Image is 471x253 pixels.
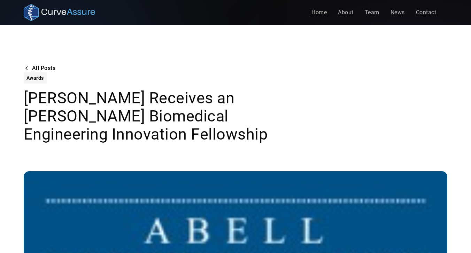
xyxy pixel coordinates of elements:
a: Contact [410,6,442,19]
a: All Posts [24,64,56,72]
a: Home [306,6,332,19]
a: About [332,6,359,19]
a: Team [359,6,385,19]
h1: [PERSON_NAME] Receives an [PERSON_NAME] Biomedical Engineering Innovation Fellowship [24,89,291,143]
div: Awards [26,74,44,82]
a: home [24,4,95,21]
div: All Posts [32,65,56,71]
a: Awards [24,72,47,84]
a: News [385,6,410,19]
